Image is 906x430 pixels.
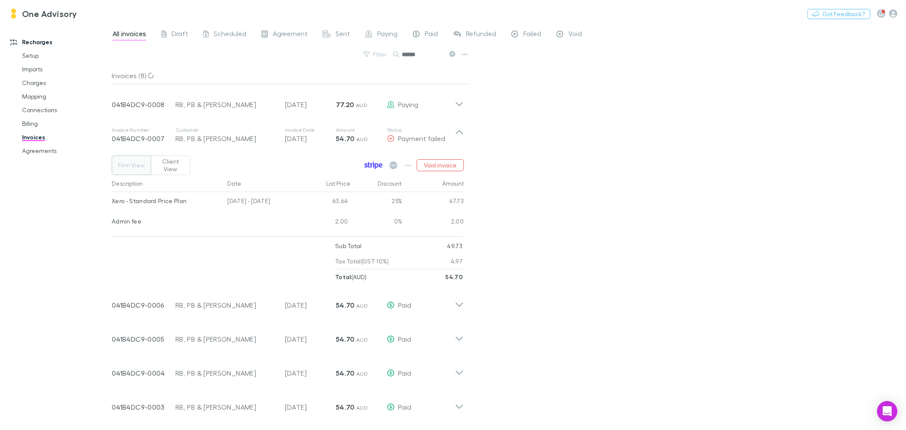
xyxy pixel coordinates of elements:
a: Imports [14,62,117,76]
div: RB, PB & [PERSON_NAME] [175,402,277,412]
p: 041B4DC9-0007 [112,133,175,144]
span: Paid [398,335,411,343]
span: Paid [398,403,411,411]
div: RB, PB & [PERSON_NAME] [175,368,277,378]
button: Client View [151,156,190,175]
div: 47.73 [403,192,464,212]
p: 041B4DC9-0006 [112,300,175,310]
button: Filter [359,49,392,59]
span: Paid [398,301,411,309]
div: Open Intercom Messenger [877,401,898,422]
div: 25% [352,192,403,212]
p: Customer [175,127,277,133]
div: 041B4DC9-0005RB, PB & [PERSON_NAME][DATE]54.70 AUDPaid [105,319,471,353]
div: 2.00 [301,212,352,233]
span: AUD [356,303,368,309]
div: 041B4DC9-0003RB, PB & [PERSON_NAME][DATE]54.70 AUDPaid [105,387,471,421]
a: Recharges [2,35,117,49]
div: 0% [352,212,403,233]
p: 041B4DC9-0005 [112,334,175,344]
p: Sub Total [335,238,362,254]
p: Invoice Date [285,127,336,133]
p: Amount [336,127,387,133]
span: AUD [356,337,368,343]
span: Failed [523,29,541,40]
p: 041B4DC9-0008 [112,99,175,110]
span: Paid [425,29,438,40]
a: Setup [14,49,117,62]
strong: 54.70 [446,273,463,280]
a: Agreements [14,144,117,158]
strong: 54.70 [336,134,355,143]
strong: 54.70 [336,335,355,343]
button: Firm View [112,156,151,175]
p: [DATE] [285,368,336,378]
span: Payment failed [398,134,445,142]
p: [DATE] [285,99,336,110]
p: ( AUD ) [335,269,367,285]
div: RB, PB & [PERSON_NAME] [175,133,277,144]
strong: 54.70 [336,403,355,411]
p: [DATE] [285,300,336,310]
span: Agreement [273,29,308,40]
div: Xero - Standard Price Plan [112,192,221,210]
span: AUD [356,371,368,377]
div: 041B4DC9-0006RB, PB & [PERSON_NAME][DATE]54.70 AUDPaid [105,285,471,319]
strong: Total [335,273,351,280]
a: Billing [14,117,117,130]
h3: One Advisory [22,8,77,19]
div: Admin fee [112,212,221,230]
span: Refunded [466,29,496,40]
p: [DATE] [285,334,336,344]
span: AUD [356,136,368,142]
div: RB, PB & [PERSON_NAME] [175,300,277,310]
p: Tax Total (GST 10%) [335,254,389,269]
strong: 54.70 [336,301,355,309]
span: AUD [356,405,368,411]
span: Sent [336,29,350,40]
a: Mapping [14,90,117,103]
span: Paid [398,369,411,377]
div: RB, PB & [PERSON_NAME] [175,334,277,344]
div: 63.64 [301,192,352,212]
img: One Advisory's Logo [8,8,19,19]
button: Got Feedback? [807,9,870,19]
p: 041B4DC9-0004 [112,368,175,378]
span: Scheduled [214,29,246,40]
span: Draft [172,29,188,40]
strong: 77.20 [336,100,354,109]
div: 041B4DC9-0004RB, PB & [PERSON_NAME][DATE]54.70 AUDPaid [105,353,471,387]
a: Invoices [14,130,117,144]
p: 4.97 [451,254,463,269]
span: Paying [398,100,418,108]
div: [DATE] - [DATE] [224,192,301,212]
div: 041B4DC9-0008RB, PB & [PERSON_NAME][DATE]77.20 AUDPaying [105,84,471,118]
div: 2.00 [403,212,464,233]
span: Paying [377,29,398,40]
p: Status [387,127,455,133]
span: Void [568,29,582,40]
p: 041B4DC9-0003 [112,402,175,412]
p: Invoice Number [112,127,175,133]
p: [DATE] [285,133,336,144]
div: RB, PB & [PERSON_NAME] [175,99,277,110]
p: [DATE] [285,402,336,412]
p: 49.73 [447,238,463,254]
span: All invoices [113,29,146,40]
a: Connections [14,103,117,117]
a: One Advisory [3,3,82,24]
button: Void invoice [417,159,464,171]
a: Charges [14,76,117,90]
div: Invoice Number041B4DC9-0007CustomerRB, PB & [PERSON_NAME]Invoice Date[DATE]Amount54.70 AUDStatusP... [105,118,471,152]
span: AUD [356,102,367,108]
strong: 54.70 [336,369,355,377]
